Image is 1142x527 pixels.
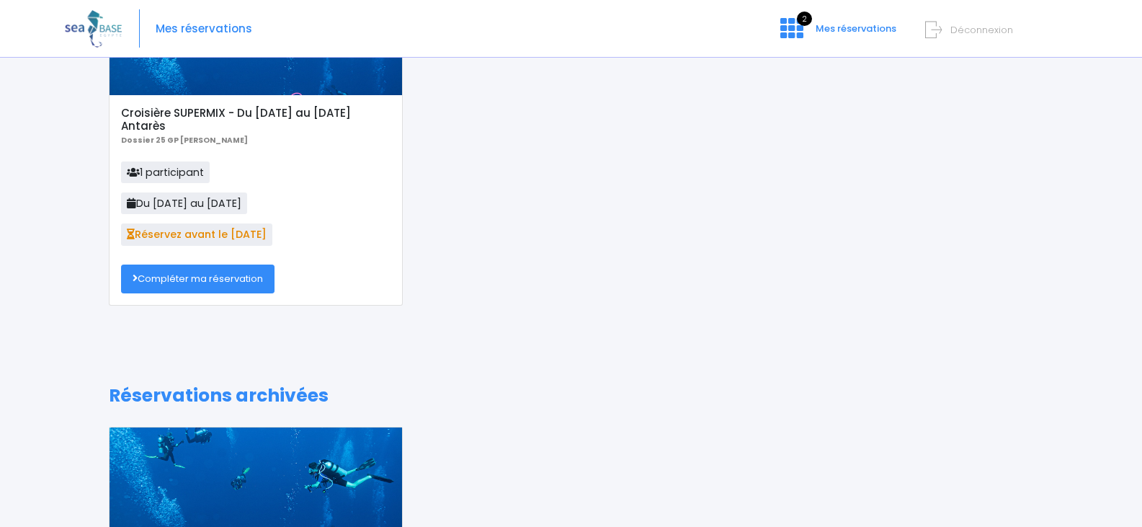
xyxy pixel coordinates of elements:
h5: Croisière SUPERMIX - Du [DATE] au [DATE] Antarès [121,107,390,133]
span: 1 participant [121,161,210,183]
span: Du [DATE] au [DATE] [121,192,247,214]
span: Déconnexion [950,23,1013,37]
span: 2 [797,12,812,26]
a: Compléter ma réservation [121,265,275,293]
b: Dossier 25 GP [PERSON_NAME] [121,135,248,146]
a: 2 Mes réservations [769,27,905,40]
h1: Réservations archivées [109,385,1033,407]
span: Mes réservations [816,22,896,35]
span: Réservez avant le [DATE] [121,223,272,245]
